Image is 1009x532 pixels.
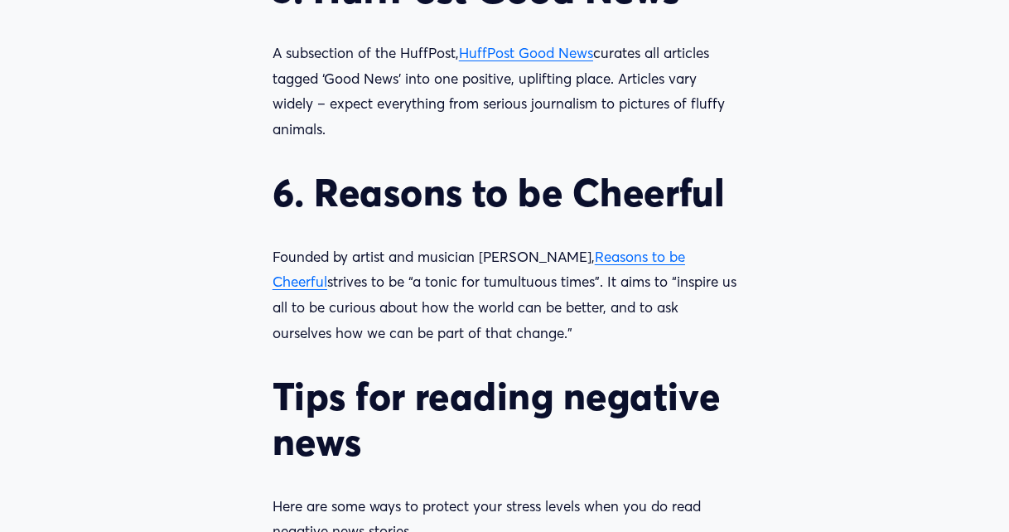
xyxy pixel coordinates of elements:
[273,244,736,346] p: Founded by artist and musician [PERSON_NAME], strives to be “a tonic for tumultuous times”. It ai...
[273,41,736,142] p: A subsection of the HuffPost, curates all articles tagged ‘Good News’ into one positive, upliftin...
[459,44,593,61] a: HuffPost Good News
[273,374,736,466] h2: Tips for reading negative news
[273,170,736,215] h2: 6. Reasons to be Cheerful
